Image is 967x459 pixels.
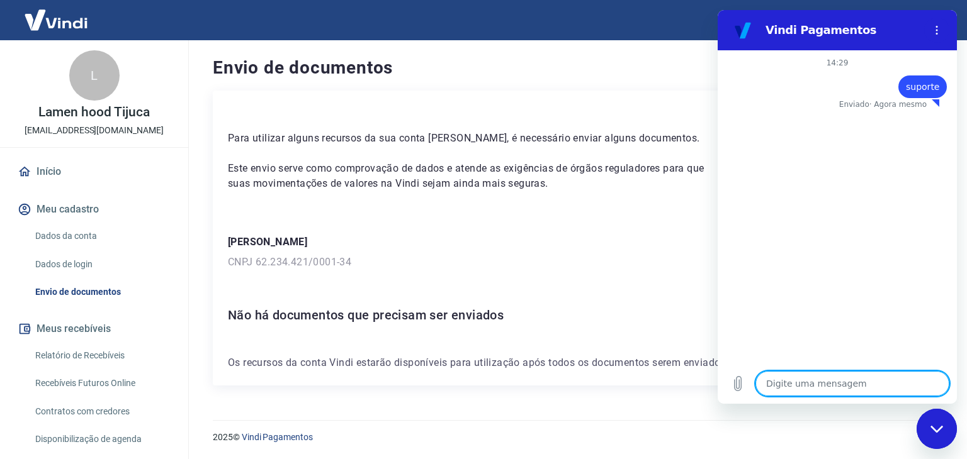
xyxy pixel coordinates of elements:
div: L [69,50,120,101]
a: Contratos com credores [30,399,173,424]
p: Os recursos da conta Vindi estarão disponíveis para utilização após todos os documentos serem env... [228,355,922,370]
a: Dados da conta [30,223,173,249]
p: Para utilizar alguns recursos da sua conta [PERSON_NAME], é necessário enviar alguns documentos. [228,131,716,146]
p: [PERSON_NAME] [228,235,922,250]
p: 2025 © [213,431,937,444]
a: Vindi Pagamentos [242,432,313,442]
button: Meus recebíveis [15,315,173,343]
img: Vindi [15,1,97,39]
h4: Envio de documentos [213,55,937,80]
a: Disponibilização de agenda [30,426,173,452]
button: Sair [907,9,952,32]
iframe: Janela de mensagens [718,10,957,404]
iframe: Botão para abrir a janela de mensagens, conversa em andamento [917,409,957,449]
a: Recebíveis Futuros Online [30,370,173,396]
a: Início [15,158,173,185]
p: Este envio serve como comprovação de dados e atende as exigências de órgãos reguladores para que ... [228,161,716,191]
p: [EMAIL_ADDRESS][DOMAIN_NAME] [25,124,164,137]
button: Meu cadastro [15,196,173,223]
h6: Não há documentos que precisam ser enviados [228,305,922,325]
p: Lamen hood Tijuca [38,106,149,119]
a: Relatório de Recebíveis [30,343,173,368]
a: Dados de login [30,252,173,277]
p: CNPJ 62.234.421/0001-34 [228,255,922,270]
a: Envio de documentos [30,279,173,305]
